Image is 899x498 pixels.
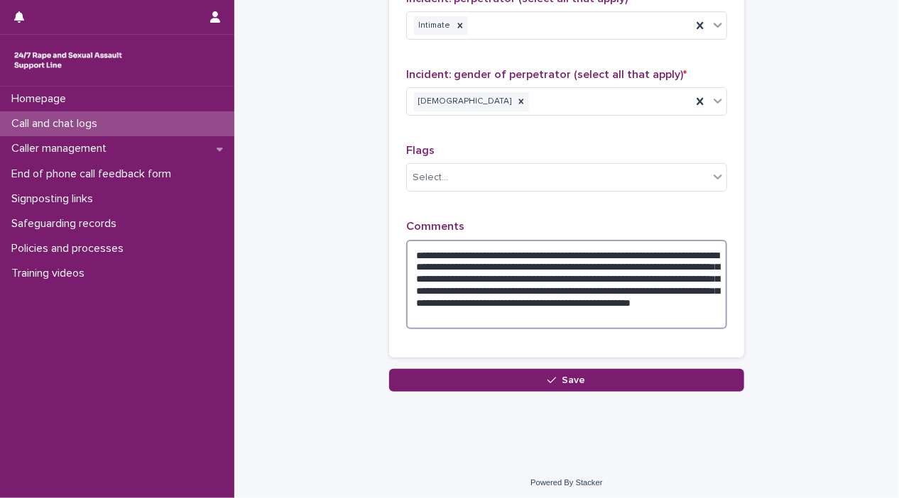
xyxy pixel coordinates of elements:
p: Training videos [6,267,96,280]
p: Signposting links [6,192,104,206]
button: Save [389,369,744,392]
a: Powered By Stacker [530,478,602,487]
p: Homepage [6,92,77,106]
img: rhQMoQhaT3yELyF149Cw [11,46,125,74]
span: Incident: gender of perpetrator (select all that apply) [406,69,687,80]
div: [DEMOGRAPHIC_DATA] [414,92,513,111]
span: Comments [406,221,464,232]
p: Call and chat logs [6,117,109,131]
span: Flags [406,145,435,156]
span: Save [562,375,586,385]
p: End of phone call feedback form [6,167,182,181]
p: Policies and processes [6,242,135,255]
p: Safeguarding records [6,217,128,231]
div: Select... [413,170,448,185]
p: Caller management [6,142,118,155]
div: Intimate [414,16,452,35]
